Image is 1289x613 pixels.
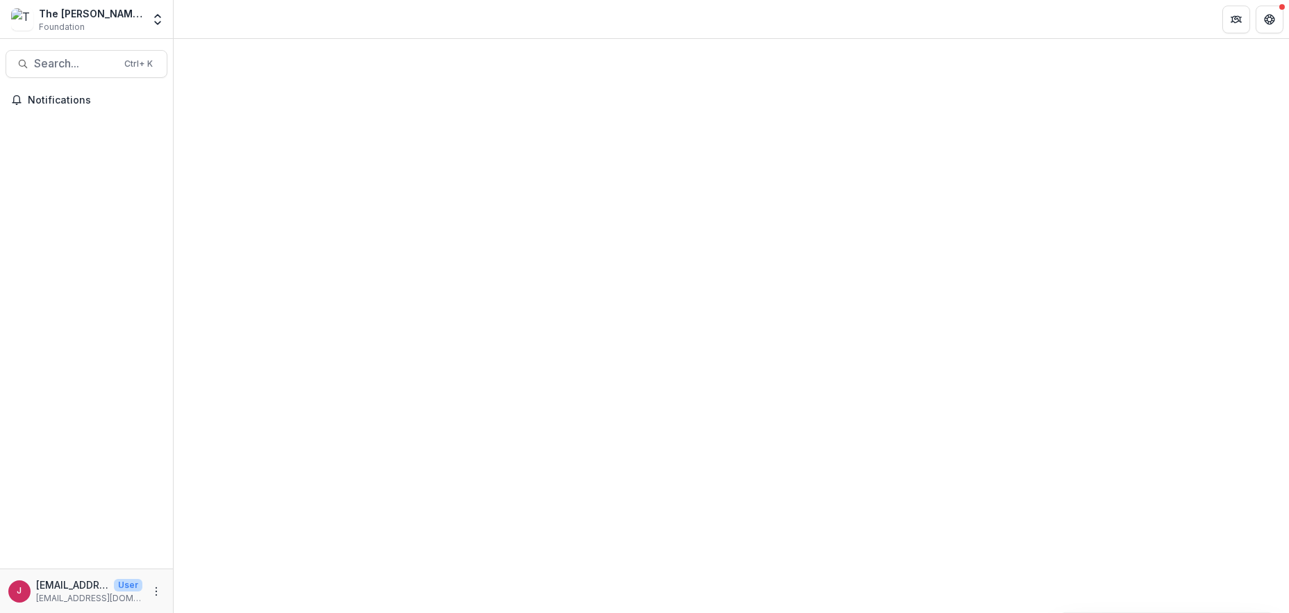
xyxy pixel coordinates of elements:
[39,6,142,21] div: The [PERSON_NAME] Foundation
[36,578,108,592] p: [EMAIL_ADDRESS][DOMAIN_NAME]
[122,56,156,72] div: Ctrl + K
[6,50,167,78] button: Search...
[34,57,116,70] span: Search...
[17,587,22,596] div: jcline@bolickfoundation.org
[179,9,238,29] nav: breadcrumb
[1256,6,1283,33] button: Get Help
[36,592,142,605] p: [EMAIL_ADDRESS][DOMAIN_NAME]
[6,89,167,111] button: Notifications
[148,6,167,33] button: Open entity switcher
[28,95,162,106] span: Notifications
[11,8,33,31] img: The Bolick Foundation
[39,21,85,33] span: Foundation
[148,583,165,600] button: More
[114,579,142,591] p: User
[1222,6,1250,33] button: Partners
